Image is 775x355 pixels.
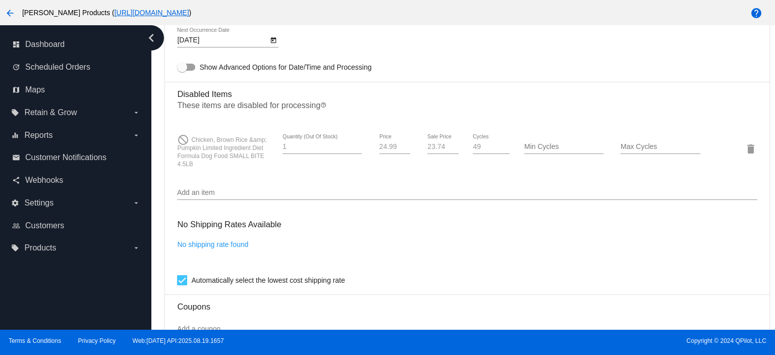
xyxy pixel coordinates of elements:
span: Webhooks [25,176,63,185]
i: chevron_left [143,30,159,46]
input: Add a coupon [177,325,757,333]
a: Privacy Policy [78,337,116,344]
span: Dashboard [25,40,65,49]
i: arrow_drop_down [132,244,140,252]
a: email Customer Notifications [12,149,140,166]
span: Products [24,243,56,252]
span: [PERSON_NAME] Products ( ) [22,9,191,17]
span: Customer Notifications [25,153,106,162]
i: local_offer [11,244,19,252]
i: share [12,176,20,184]
span: Retain & Grow [24,108,77,117]
a: share Webhooks [12,172,140,188]
a: Terms & Conditions [9,337,61,344]
a: dashboard Dashboard [12,36,140,53]
i: email [12,154,20,162]
a: [URL][DOMAIN_NAME] [115,9,189,17]
span: Copyright © 2024 QPilot, LLC [396,337,766,344]
a: people_outline Customers [12,218,140,234]
input: Quantity (Out Of Stock) [283,143,362,151]
i: dashboard [12,40,20,48]
span: Chicken, Brown Rice &amp; Pumpkin Limited Ingredient Diet Formula Dog Food SMALL BITE 4.5LB [177,136,266,168]
span: Maps [25,85,45,94]
mat-icon: do_not_disturb [177,134,189,146]
a: map Maps [12,82,140,98]
input: Add an item [177,189,757,197]
i: update [12,63,20,71]
i: local_offer [11,109,19,117]
input: Cycles [473,143,510,151]
input: Min Cycles [524,143,603,151]
i: arrow_drop_down [132,131,140,139]
input: Max Cycles [621,143,700,151]
h3: No Shipping Rates Available [177,214,281,235]
span: Customers [25,221,64,230]
i: map [12,86,20,94]
mat-icon: help_outline [320,102,326,114]
input: Next Occurrence Date [177,36,268,44]
i: equalizer [11,131,19,139]
a: Web:[DATE] API:2025.08.19.1657 [133,337,224,344]
a: update Scheduled Orders [12,59,140,75]
i: arrow_drop_down [132,199,140,207]
i: settings [11,199,19,207]
span: Automatically select the lowest cost shipping rate [191,274,345,286]
input: Sale Price [427,143,458,151]
span: Show Advanced Options for Date/Time and Processing [199,62,371,72]
h3: Coupons [177,294,757,312]
i: people_outline [12,222,20,230]
input: Price [379,143,410,151]
span: Reports [24,131,52,140]
p: These items are disabled for processing [177,101,757,114]
span: Settings [24,198,53,208]
mat-icon: arrow_back [4,7,16,19]
span: Scheduled Orders [25,63,90,72]
mat-icon: help [750,7,762,19]
a: No shipping rate found [177,240,248,248]
i: arrow_drop_down [132,109,140,117]
h3: Disabled Items [177,82,757,99]
mat-icon: delete [745,143,757,155]
button: Open calendar [268,34,279,45]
